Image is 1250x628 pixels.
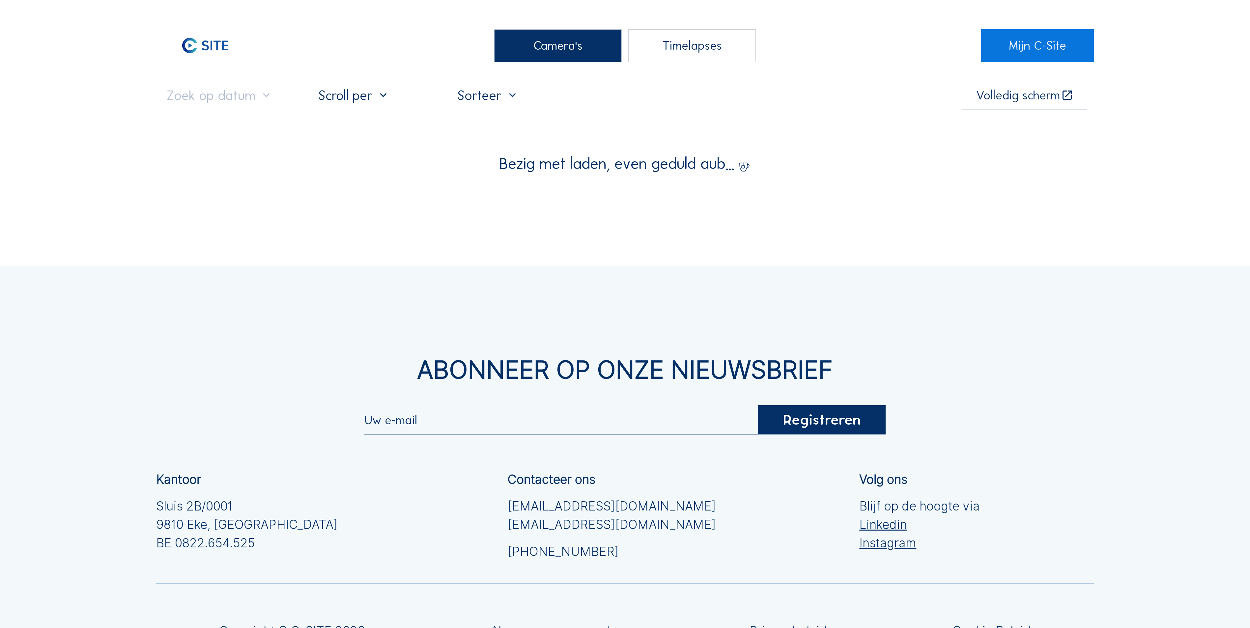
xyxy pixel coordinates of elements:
[859,515,980,534] a: Linkedin
[156,87,284,104] input: Zoek op datum 󰅀
[859,534,980,552] a: Instagram
[981,29,1094,62] a: Mijn C-Site
[508,473,595,485] div: Contacteer ons
[628,29,756,62] div: Timelapses
[156,497,338,552] div: Sluis 2B/0001 9810 Eke, [GEOGRAPHIC_DATA] BE 0822.654.525
[156,473,201,485] div: Kantoor
[976,89,1060,102] div: Volledig scherm
[156,357,1094,382] div: Abonneer op onze nieuwsbrief
[758,405,886,435] div: Registreren
[508,497,716,515] a: [EMAIL_ADDRESS][DOMAIN_NAME]
[364,415,758,426] input: Uw e-mail
[859,473,907,485] div: Volg ons
[494,29,622,62] div: Camera's
[508,515,716,534] a: [EMAIL_ADDRESS][DOMAIN_NAME]
[499,156,734,171] span: Bezig met laden, even geduld aub...
[156,29,254,62] img: C-SITE Logo
[156,29,269,62] a: C-SITE Logo
[508,542,716,561] a: [PHONE_NUMBER]
[859,497,980,552] div: Blijf op de hoogte via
